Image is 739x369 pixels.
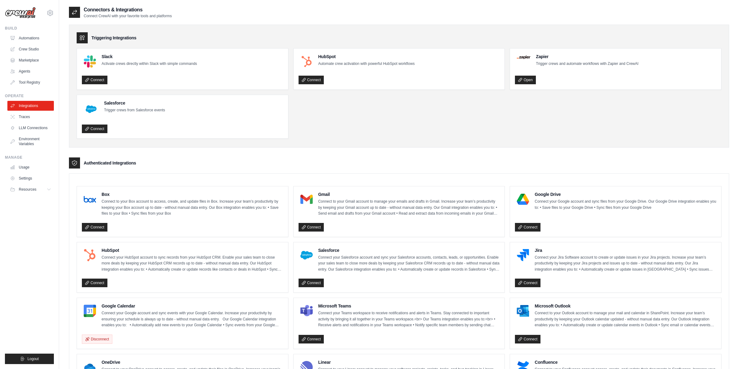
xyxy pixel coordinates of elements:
[102,54,197,60] h4: Slack
[102,199,283,217] p: Connect to your Box account to access, create, and update files in Box. Increase your team’s prod...
[318,191,500,197] h4: Gmail
[102,303,283,309] h4: Google Calendar
[535,359,716,365] h4: Confluence
[7,66,54,76] a: Agents
[19,187,36,192] span: Resources
[300,305,313,317] img: Microsoft Teams Logo
[7,162,54,172] a: Usage
[84,249,96,261] img: HubSpot Logo
[91,35,136,41] h3: Triggering Integrations
[535,191,716,197] h4: Google Drive
[102,61,197,67] p: Activate crews directly within Slack with simple commands
[300,193,313,205] img: Gmail Logo
[536,54,638,60] h4: Zapier
[535,199,716,211] p: Connect your Google account and sync files from your Google Drive. Our Google Drive integration e...
[300,55,313,68] img: HubSpot Logo
[318,199,500,217] p: Connect to your Gmail account to manage your emails and drafts in Gmail. Increase your team’s pro...
[299,76,324,84] a: Connect
[104,107,165,113] p: Trigger crews from Salesforce events
[318,255,500,273] p: Connect your Salesforce account and sync your Salesforce accounts, contacts, leads, or opportunit...
[102,247,283,253] h4: HubSpot
[517,249,529,261] img: Jira Logo
[84,193,96,205] img: Box Logo
[82,76,107,84] a: Connect
[82,279,107,287] a: Connect
[82,223,107,232] a: Connect
[7,173,54,183] a: Settings
[318,359,500,365] h4: Linear
[27,356,39,361] span: Logout
[104,100,165,106] h4: Salesforce
[517,55,530,59] img: Zapier Logo
[318,61,415,67] p: Automate crew activation with powerful HubSpot workflows
[7,101,54,111] a: Integrations
[84,160,136,166] h3: Authenticated Integrations
[515,76,536,84] a: Open
[82,335,112,344] button: Disconnect
[7,184,54,194] button: Resources
[7,123,54,133] a: LLM Connections
[299,279,324,287] a: Connect
[102,359,283,365] h4: OneDrive
[535,247,716,253] h4: Jira
[536,61,638,67] p: Trigger crews and automate workflows with Zapier and CrewAI
[82,125,107,133] a: Connect
[318,310,500,328] p: Connect your Teams workspace to receive notifications and alerts in Teams. Stay connected to impo...
[299,335,324,343] a: Connect
[535,255,716,273] p: Connect your Jira Software account to create or update issues in your Jira projects. Increase you...
[515,279,540,287] a: Connect
[84,305,96,317] img: Google Calendar Logo
[300,249,313,261] img: Salesforce Logo
[515,335,540,343] a: Connect
[7,55,54,65] a: Marketplace
[515,223,540,232] a: Connect
[318,303,500,309] h4: Microsoft Teams
[5,26,54,31] div: Build
[102,191,283,197] h4: Box
[517,193,529,205] img: Google Drive Logo
[84,14,172,18] p: Connect CrewAI with your favorite tools and platforms
[318,247,500,253] h4: Salesforce
[102,255,283,273] p: Connect your HubSpot account to sync records from your HubSpot CRM. Enable your sales team to clo...
[84,102,98,117] img: Salesforce Logo
[299,223,324,232] a: Connect
[535,303,716,309] h4: Microsoft Outlook
[84,6,172,14] h2: Connectors & Integrations
[7,33,54,43] a: Automations
[5,7,36,19] img: Logo
[7,77,54,87] a: Tool Registry
[7,44,54,54] a: Crew Studio
[102,310,283,328] p: Connect your Google account and sync events with your Google Calendar. Increase your productivity...
[84,55,96,68] img: Slack Logo
[5,354,54,364] button: Logout
[318,54,415,60] h4: HubSpot
[535,310,716,328] p: Connect to your Outlook account to manage your mail and calendar in SharePoint. Increase your tea...
[5,93,54,98] div: Operate
[517,305,529,317] img: Microsoft Outlook Logo
[7,112,54,122] a: Traces
[5,155,54,160] div: Manage
[7,134,54,149] a: Environment Variables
